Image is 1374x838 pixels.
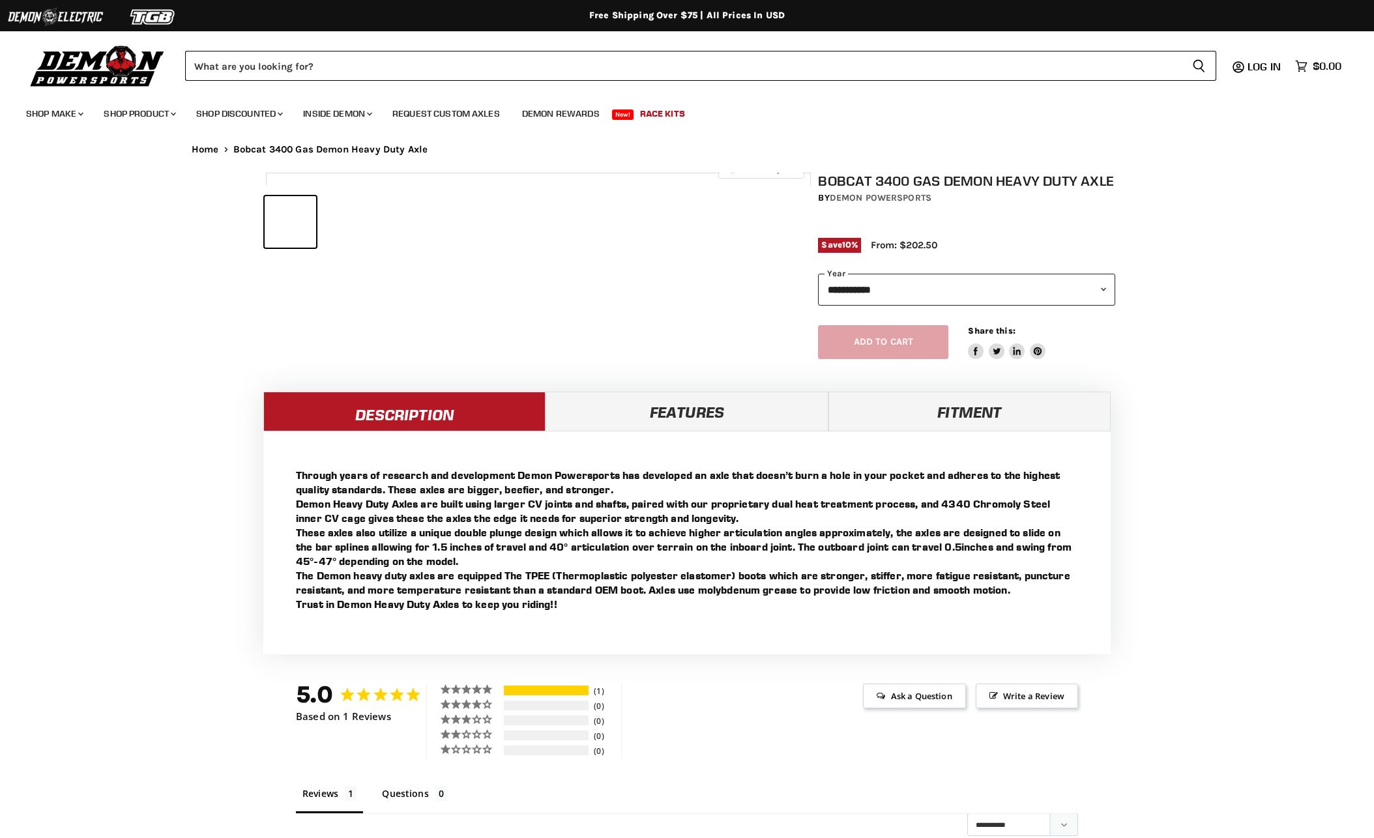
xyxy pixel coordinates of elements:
[591,686,618,697] div: 1
[296,785,363,813] li: Reviews
[375,785,454,813] li: Questions
[104,5,202,29] img: TGB Logo 2
[630,100,695,127] a: Race Kits
[293,100,380,127] a: Inside Demon
[968,326,1015,336] span: Share this:
[504,686,589,695] div: 5-Star Ratings
[612,109,634,120] span: New!
[546,392,828,431] a: Features
[871,239,937,251] span: From: $202.50
[185,51,1182,81] input: Search
[976,684,1078,708] span: Write a Review
[1242,61,1289,72] a: Log in
[192,144,219,155] a: Home
[504,686,589,695] div: 100%
[26,42,169,89] img: Demon Powersports
[94,100,184,127] a: Shop Product
[186,100,291,127] a: Shop Discounted
[863,684,965,708] span: Ask a Question
[1182,51,1216,81] button: Search
[383,100,510,127] a: Request Custom Axles
[1248,60,1281,73] span: Log in
[818,173,1115,189] h1: Bobcat 3400 Gas Demon Heavy Duty Axle
[967,813,1078,836] select: Sort reviews
[185,51,1216,81] form: Product
[166,144,1208,155] nav: Breadcrumbs
[1289,57,1348,76] a: $0.00
[725,164,797,174] span: Click to expand
[440,684,502,695] div: 5 ★
[842,240,851,250] span: 10
[296,680,333,708] strong: 5.0
[265,196,316,248] button: IMAGE thumbnail
[818,191,1115,205] div: by
[263,392,546,431] a: Description
[830,192,931,203] a: Demon Powersports
[7,5,104,29] img: Demon Electric Logo 2
[512,100,609,127] a: Demon Rewards
[818,238,861,252] span: Save %
[828,392,1111,431] a: Fitment
[16,100,91,127] a: Shop Make
[968,325,1045,360] aside: Share this:
[296,468,1078,611] p: Through years of research and development Demon Powersports has developed an axle that doesn’t bu...
[818,274,1115,306] select: year
[233,144,428,155] span: Bobcat 3400 Gas Demon Heavy Duty Axle
[166,10,1208,22] div: Free Shipping Over $75 | All Prices In USD
[1313,60,1341,72] span: $0.00
[296,711,391,722] span: Based on 1 Reviews
[16,95,1338,127] ul: Main menu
